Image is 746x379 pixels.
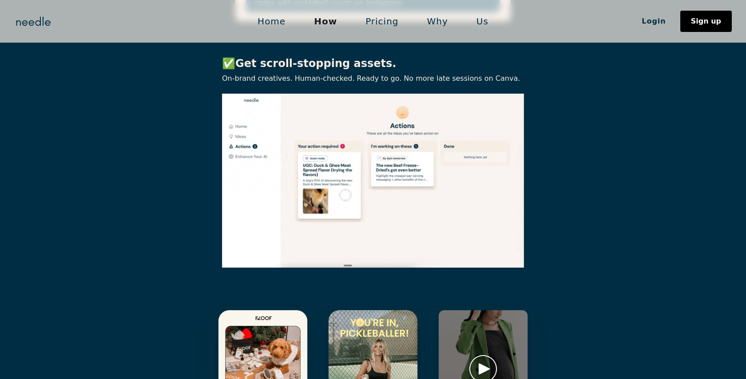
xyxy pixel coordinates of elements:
div: Sign up [691,18,721,25]
a: Login [627,14,680,29]
strong: Get scroll-stopping assets. [235,57,396,70]
a: Sign up [680,11,732,32]
a: How [300,12,351,31]
a: Us [462,12,503,31]
p: ✅ [222,57,524,71]
a: Pricing [351,12,413,31]
a: Why [413,12,462,31]
a: Home [243,12,300,31]
p: On-brand creatives. Human-checked. Ready to go. No more late sessions on Canva. [222,74,524,83]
